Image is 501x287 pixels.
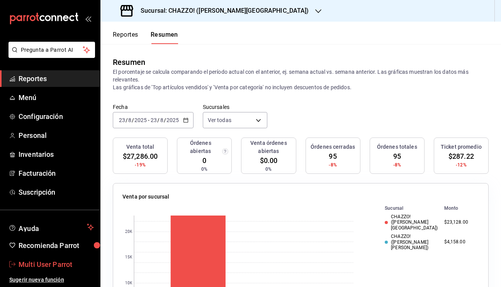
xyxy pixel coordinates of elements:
[441,143,482,151] h3: Ticket promedio
[113,56,145,68] div: Resumen
[128,117,132,123] input: --
[260,155,278,166] span: $0.00
[122,193,169,201] p: Venta por sucursal
[441,232,481,252] td: $4,158.00
[203,104,267,110] label: Sucursales
[19,259,94,270] span: Multi User Parrot
[201,166,207,173] span: 0%
[157,117,160,123] span: /
[160,117,164,123] input: --
[208,116,231,124] span: Ver todas
[123,151,158,161] span: $27,286.00
[113,104,194,110] label: Fecha
[132,117,134,123] span: /
[135,161,146,168] span: -19%
[125,230,132,234] text: 20K
[8,42,95,58] button: Pregunta a Parrot AI
[85,15,91,22] button: open_drawer_menu
[329,161,336,168] span: -8%
[19,92,94,103] span: Menú
[113,68,489,91] p: El porcentaje se calcula comparando el período actual con el anterior, ej. semana actual vs. sema...
[19,222,84,232] span: Ayuda
[113,31,138,44] button: Reportes
[126,117,128,123] span: /
[456,161,467,168] span: -12%
[134,6,309,15] h3: Sucursal: CHAZZO! ([PERSON_NAME][GEOGRAPHIC_DATA])
[134,117,147,123] input: ----
[202,155,206,166] span: 0
[151,31,178,44] button: Resumen
[448,151,474,161] span: $287.22
[265,166,272,173] span: 0%
[393,151,401,161] span: 95
[166,117,179,123] input: ----
[311,143,355,151] h3: Órdenes cerradas
[19,240,94,251] span: Recomienda Parrot
[19,130,94,141] span: Personal
[441,204,481,212] th: Monto
[21,46,83,54] span: Pregunta a Parrot AI
[245,139,292,155] h3: Venta órdenes abiertas
[377,143,417,151] h3: Órdenes totales
[164,117,166,123] span: /
[125,255,132,260] text: 15K
[19,149,94,160] span: Inventarios
[393,161,401,168] span: -8%
[150,117,157,123] input: --
[19,73,94,84] span: Reportes
[329,151,336,161] span: 95
[385,234,438,250] div: CHAZZO! ([PERSON_NAME] [PERSON_NAME])
[19,111,94,122] span: Configuración
[19,187,94,197] span: Suscripción
[119,117,126,123] input: --
[441,212,481,232] td: $23,128.00
[180,139,221,155] h3: Órdenes abiertas
[372,204,441,212] th: Sucursal
[19,168,94,178] span: Facturación
[5,51,95,59] a: Pregunta a Parrot AI
[113,31,178,44] div: navigation tabs
[9,276,94,284] span: Sugerir nueva función
[126,143,154,151] h3: Venta total
[148,117,149,123] span: -
[125,281,132,285] text: 10K
[385,214,438,231] div: CHAZZO! ([PERSON_NAME][GEOGRAPHIC_DATA])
